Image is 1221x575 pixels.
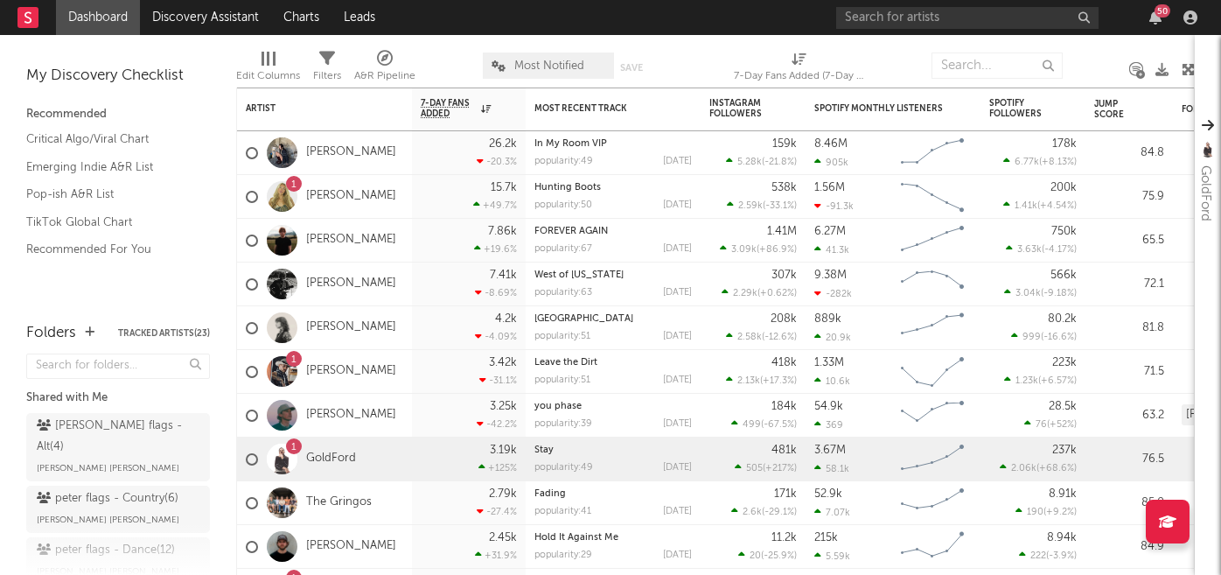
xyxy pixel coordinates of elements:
div: 3.42k [489,357,517,368]
span: -4.17 % [1044,245,1074,255]
div: 6.27M [814,226,846,237]
span: [PERSON_NAME] [PERSON_NAME] [37,509,179,530]
span: 6.77k [1015,158,1039,167]
div: Most Recent Track [534,103,666,114]
div: -20.3 % [477,156,517,167]
div: 171k [774,488,797,500]
div: popularity: 29 [534,550,592,560]
div: Filters [313,66,341,87]
span: 505 [746,464,763,473]
div: ( ) [727,200,797,211]
div: popularity: 50 [534,200,592,210]
div: ( ) [738,550,797,561]
div: 76.5 [1094,449,1164,470]
button: Tracked Artists(23) [118,329,210,338]
input: Search for artists [836,7,1099,29]
div: 15.7k [491,182,517,193]
div: 1.41M [767,226,797,237]
svg: Chart title [893,394,972,438]
div: [DATE] [663,244,692,254]
svg: Chart title [893,175,972,219]
div: 750k [1051,226,1077,237]
div: ( ) [1024,418,1077,430]
input: Search... [931,53,1063,79]
div: Shared with Me [26,388,210,409]
a: [PERSON_NAME] [306,233,396,248]
div: Stay [534,445,692,455]
div: 11.2k [771,532,797,543]
svg: Chart title [893,438,972,481]
a: Fading [534,489,566,499]
div: 81.8 [1094,318,1164,339]
div: 1.33M [814,357,844,368]
div: 7-Day Fans Added (7-Day Fans Added) [734,66,865,87]
div: ( ) [1006,243,1077,255]
div: 80.2k [1048,313,1077,325]
a: Recommended For You [26,240,192,259]
span: +6.57 % [1041,376,1074,386]
a: Critical Algo/Viral Chart [26,130,192,149]
span: 999 [1022,333,1041,342]
div: ( ) [726,375,797,386]
div: 28.5k [1049,401,1077,412]
div: +49.7 % [473,200,517,211]
div: A&R Pipeline [354,66,415,87]
div: 7-Day Fans Added (7-Day Fans Added) [734,44,865,95]
div: -282k [814,288,852,299]
div: 418k [771,357,797,368]
div: 307k [771,270,797,281]
span: 2.59k [738,201,763,211]
div: 75.9 [1094,186,1164,207]
span: +86.9 % [759,245,794,255]
div: popularity: 49 [534,157,593,166]
div: ( ) [1000,462,1077,473]
div: popularity: 63 [534,288,592,298]
span: +52 % [1050,420,1074,430]
div: GoldFord [1195,165,1216,221]
div: Edit Columns [236,44,300,95]
div: -42.2 % [477,418,517,430]
div: ( ) [1003,156,1077,167]
div: -27.4 % [477,506,517,517]
div: -31.1 % [479,375,517,386]
div: 200k [1050,182,1077,193]
span: -12.6 % [764,333,794,342]
svg: Chart title [893,131,972,175]
div: 8.91k [1049,488,1077,500]
div: [DATE] [663,157,692,166]
div: 8.94k [1047,532,1077,543]
div: 9.38M [814,270,847,281]
div: 63.2 [1094,405,1164,426]
div: ( ) [1003,200,1077,211]
div: 8.46M [814,138,848,150]
span: 3.63k [1017,245,1042,255]
div: ( ) [1011,331,1077,342]
span: -21.8 % [764,158,794,167]
div: ( ) [731,506,797,517]
div: Spotify Monthly Listeners [814,103,945,114]
span: 5.28k [737,158,762,167]
svg: Chart title [893,219,972,263]
div: A&R Pipeline [354,44,415,95]
div: 26.2k [489,138,517,150]
div: [DATE] [663,288,692,298]
div: [DATE] [663,419,692,429]
div: +125 % [478,462,517,473]
div: ( ) [722,287,797,298]
div: 84.8 [1094,143,1164,164]
div: popularity: 67 [534,244,592,254]
div: popularity: 41 [534,507,591,516]
span: 499 [743,420,761,430]
a: GoldFord [306,452,356,466]
div: FOREVER AGAIN [534,227,692,236]
a: Stay [534,445,554,455]
div: ( ) [1004,375,1077,386]
div: 7.07k [814,507,850,518]
div: [DATE] [663,550,692,560]
span: 2.06k [1011,464,1036,473]
div: -91.3k [814,200,854,212]
svg: Chart title [893,350,972,394]
a: FOREVER AGAIN [534,227,608,236]
div: 7.86k [488,226,517,237]
a: Leave the Dirt [534,358,597,368]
